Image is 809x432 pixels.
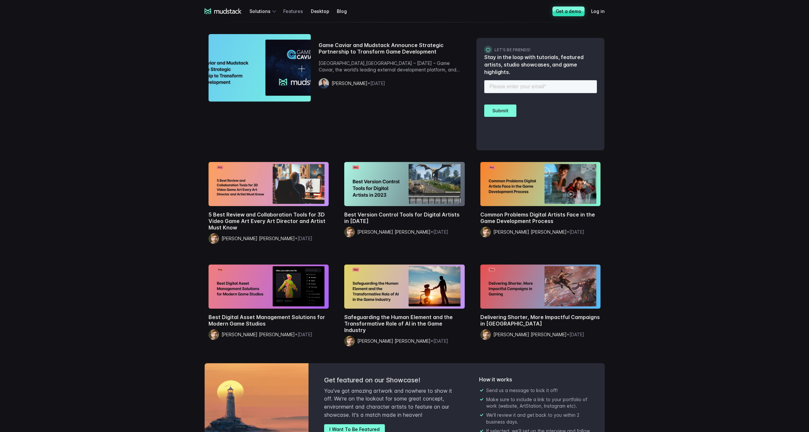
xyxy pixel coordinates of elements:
[486,396,594,410] li: Make sure to include a link to your portfolio of work (website, ArtStation, Instagram etc).
[476,261,605,349] a: Delivering Shorter, More Impactful Campaigns in GamingDelivering Shorter, More Impactful Campaign...
[591,5,613,17] a: Log in
[209,162,329,206] img: 5 Best Review and Collaboration Tools for 3D Video Game Art Every Art Director and Artist Must Know
[344,265,465,309] img: Safeguarding the Human Element and the Transformative Role of AI in the Game Industry
[324,387,453,419] p: You've got amazing artwork and nowhere to show it off. We’re on the lookout for some great concep...
[205,158,333,253] a: 5 Best Review and Collaboration Tools for 3D Video Game Art Every Art Director and Artist Must Kn...
[324,376,453,384] h2: Get featured on our Showcase!
[295,236,312,241] span: • [DATE]
[340,261,469,355] a: Safeguarding the Human Element and the Transformative Role of AI in the Game IndustrySafeguarding...
[480,162,601,206] img: Common Problems Digital Artists Face in the Game Development Process
[221,332,295,337] span: [PERSON_NAME] [PERSON_NAME]
[486,412,594,425] li: We’ll review it and get back to you within 2 business days.
[340,158,469,246] a: Best Version Control Tools for Digital Artists in 2023Best Version Control Tools for Digital Arti...
[337,5,354,17] a: Blog
[493,332,567,337] span: [PERSON_NAME] [PERSON_NAME]
[319,60,465,73] p: [GEOGRAPHIC_DATA],[GEOGRAPHIC_DATA] – [DATE] – Game Caviar, the world’s leading external developm...
[480,265,601,309] img: Delivering Shorter, More Impactful Campaigns in Gaming
[368,80,385,86] span: • [DATE]
[479,376,594,383] h3: How it works
[552,6,585,16] a: Get a demo
[480,227,491,237] img: Mazze Whiteley
[205,8,242,14] a: mudstack logo
[480,329,491,340] img: Mazze Whiteley
[493,229,567,235] span: [PERSON_NAME] [PERSON_NAME]
[209,211,329,231] h2: 5 Best Review and Collaboration Tools for 3D Video Game Art Every Art Director and Artist Must Know
[431,229,448,235] span: • [DATE]
[209,265,329,309] img: Best Digital Asset Management Solutions for Modern Game Studios
[476,158,605,246] a: Common Problems Digital Artists Face in the Game Development ProcessCommon Problems Digital Artis...
[484,46,597,54] h3: Let's be friends!
[283,5,310,17] a: Features
[249,5,278,17] div: Solutions
[484,54,597,76] p: Stay in the loop with tutorials, featured artists, studio showcases, and game highlights.
[344,314,465,333] h2: Safeguarding the Human Element and the Transformative Role of AI in the Game Industry
[344,211,465,224] h2: Best Version Control Tools for Digital Artists in [DATE]
[311,5,337,17] a: Desktop
[344,227,355,237] img: Mazze Whiteley
[319,78,329,89] img: Josef Bell
[205,261,333,349] a: Best Digital Asset Management Solutions for Modern Game StudiosBest Digital Asset Management Solu...
[357,338,431,344] span: [PERSON_NAME] [PERSON_NAME]
[486,387,594,394] li: Send us a message to kick it off!
[209,314,329,327] h2: Best Digital Asset Management Solutions for Modern Game Studios
[431,338,448,344] span: • [DATE]
[205,30,469,105] a: Game Caviar and Mudstack announce strategic partnership to transform game developmentGame Caviar ...
[484,79,597,142] iframe: Form 1
[344,336,355,346] img: Mazze Whiteley
[357,229,431,235] span: [PERSON_NAME] [PERSON_NAME]
[344,162,465,206] img: Best Version Control Tools for Digital Artists in 2023
[221,236,295,241] span: [PERSON_NAME] [PERSON_NAME]
[209,329,219,340] img: Mazze Whiteley
[567,229,584,235] span: • [DATE]
[567,332,584,337] span: • [DATE]
[480,314,601,327] h2: Delivering Shorter, More Impactful Campaigns in [GEOGRAPHIC_DATA]
[209,233,219,244] img: Mazze Whiteley
[319,42,465,55] h2: Game Caviar and Mudstack Announce Strategic Partnership to Transform Game Development
[295,332,312,337] span: • [DATE]
[480,211,601,224] h2: Common Problems Digital Artists Face in the Game Development Process
[332,80,368,86] span: [PERSON_NAME]
[209,34,311,102] img: Game Caviar and Mudstack announce strategic partnership to transform game development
